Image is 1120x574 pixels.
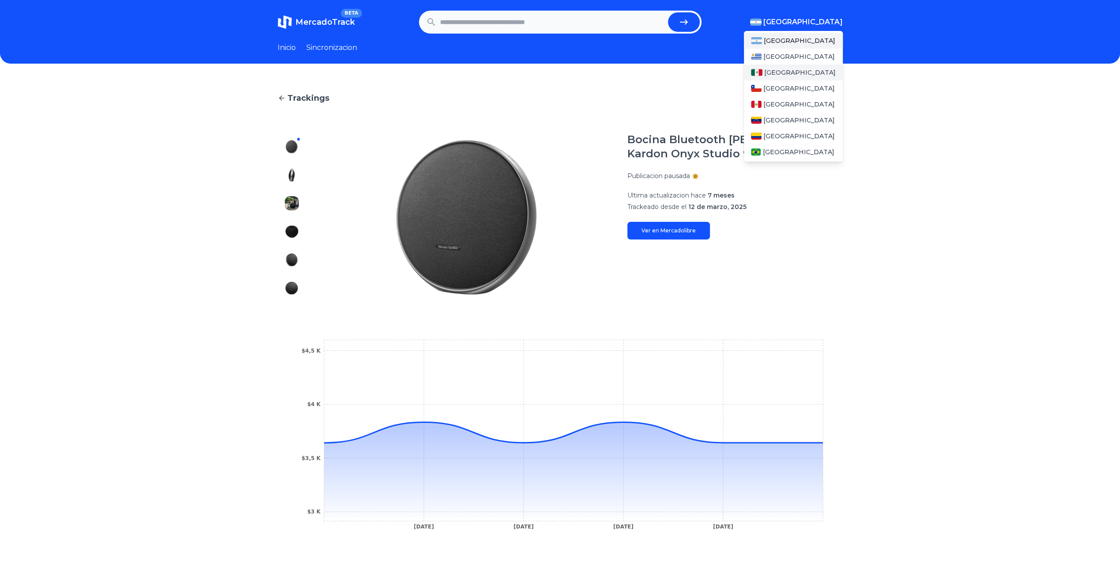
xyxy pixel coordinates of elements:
[744,49,843,65] a: Uruguay[GEOGRAPHIC_DATA]
[341,9,362,18] span: BETA
[751,133,762,140] img: Colombia
[751,101,762,108] img: Peru
[627,222,710,239] a: Ver en Mercadolibre
[613,524,634,530] tspan: [DATE]
[764,36,835,45] span: [GEOGRAPHIC_DATA]
[744,80,843,96] a: Chile[GEOGRAPHIC_DATA]
[763,84,835,93] span: [GEOGRAPHIC_DATA]
[763,52,835,61] span: [GEOGRAPHIC_DATA]
[414,524,434,530] tspan: [DATE]
[285,196,299,210] img: Bocina Bluetooth Harman Kardon Onyx Studio 9 Negro
[763,132,835,141] span: [GEOGRAPHIC_DATA]
[307,509,321,515] tspan: $3 K
[285,281,299,295] img: Bocina Bluetooth Harman Kardon Onyx Studio 9 Negro
[278,15,292,29] img: MercadoTrack
[744,112,843,128] a: Venezuela[GEOGRAPHIC_DATA]
[285,168,299,182] img: Bocina Bluetooth Harman Kardon Onyx Studio 9 Negro
[306,42,357,53] a: Sincronizacion
[285,253,299,267] img: Bocina Bluetooth Harman Kardon Onyx Studio 9 Negro
[763,17,843,27] span: [GEOGRAPHIC_DATA]
[287,92,329,104] span: Trackings
[627,171,690,180] p: Publicacion pausada
[744,128,843,144] a: Colombia[GEOGRAPHIC_DATA]
[324,133,610,302] img: Bocina Bluetooth Harman Kardon Onyx Studio 9 Negro
[751,69,762,76] img: Mexico
[763,116,835,125] span: [GEOGRAPHIC_DATA]
[708,191,735,199] span: 7 meses
[285,140,299,154] img: Bocina Bluetooth Harman Kardon Onyx Studio 9 Negro
[713,524,733,530] tspan: [DATE]
[301,455,321,461] tspan: $3,5 K
[750,19,762,26] img: Argentina
[750,17,843,27] button: [GEOGRAPHIC_DATA]
[744,144,843,160] a: Brasil[GEOGRAPHIC_DATA]
[751,117,762,124] img: Venezuela
[764,68,836,77] span: [GEOGRAPHIC_DATA]
[301,348,321,354] tspan: $4,5 K
[513,524,534,530] tspan: [DATE]
[751,53,762,60] img: Uruguay
[762,148,834,156] span: [GEOGRAPHIC_DATA]
[744,96,843,112] a: Peru[GEOGRAPHIC_DATA]
[751,85,762,92] img: Chile
[688,203,747,211] span: 12 de marzo, 2025
[307,401,321,407] tspan: $4 K
[744,65,843,80] a: Mexico[GEOGRAPHIC_DATA]
[627,133,843,161] h1: Bocina Bluetooth [PERSON_NAME] Kardon Onyx Studio 9 Negro
[763,100,835,109] span: [GEOGRAPHIC_DATA]
[627,203,686,211] span: Trackeado desde el
[744,33,843,49] a: Argentina[GEOGRAPHIC_DATA]
[627,191,706,199] span: Ultima actualizacion hace
[285,224,299,239] img: Bocina Bluetooth Harman Kardon Onyx Studio 9 Negro
[278,15,355,29] a: MercadoTrackBETA
[278,92,843,104] a: Trackings
[751,148,761,156] img: Brasil
[278,42,296,53] a: Inicio
[751,37,762,44] img: Argentina
[295,17,355,27] span: MercadoTrack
